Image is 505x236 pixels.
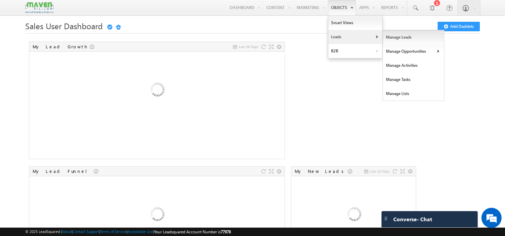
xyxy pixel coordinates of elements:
[25,20,103,31] span: Sales User Dashboard
[370,168,389,174] span: Last 10 Days
[383,216,389,221] img: carter-drag
[239,44,258,50] span: Last 30 Days
[121,55,193,127] img: Loading...
[295,168,348,174] div: My New Leads
[383,58,444,73] a: Manage Activities
[328,30,382,44] a: Leads
[154,229,231,234] span: Your Leadsquared Account Number is
[33,168,94,174] div: My Lead Funnel
[328,16,382,30] a: Smart Views
[393,216,432,222] span: Converse - Chat
[25,229,231,235] span: © 2025 LeadSquared | | | | |
[100,229,127,234] a: Terms of Service
[73,229,99,234] a: Contact Support
[221,229,231,234] span: 77978
[128,229,153,234] a: Acceptable Use
[25,2,53,13] img: Custom Logo
[438,22,480,31] button: Add Dashlets
[62,229,72,234] a: About
[33,44,90,50] div: My Lead Growth
[383,87,444,101] a: Manage Lists
[383,44,444,58] a: Manage Opportunities
[383,73,444,87] a: Manage Tasks
[328,44,382,58] a: B2B
[383,30,444,44] a: Manage Leads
